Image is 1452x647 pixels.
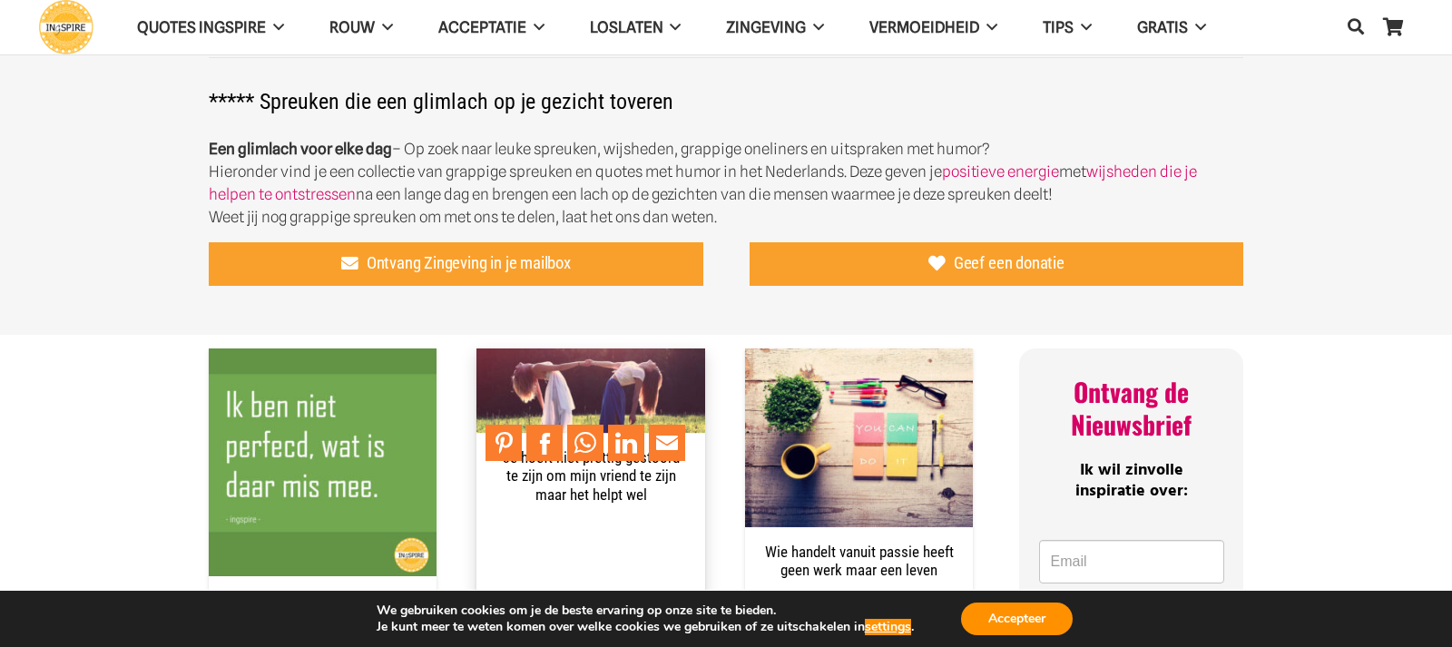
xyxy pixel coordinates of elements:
span: Ontvang de Nieuwsbrief [1071,373,1192,443]
span: GRATIS Menu [1188,5,1206,50]
a: ZingevingZingeving Menu [703,5,847,51]
a: Je hoeft niet prettig gestoord te zijn om mijn vriend te zijn maar het helpt wel [503,448,680,504]
a: QUOTES INGSPIREQUOTES INGSPIRE Menu [114,5,307,51]
li: WhatsApp [567,425,608,461]
p: We gebruiken cookies om je de beste ervaring op onze site te bieden. [377,603,914,619]
a: Wie handelt vanuit passie heeft geen werk maar een leven [765,543,954,579]
a: VERMOEIDHEIDVERMOEIDHEID Menu [847,5,1020,51]
a: Mail to Email This [649,425,685,461]
a: Zoeken [1338,5,1374,49]
span: Zingeving Menu [806,5,824,50]
a: Wie handelt vanuit passie heeft geen werk maar een leven [745,350,973,368]
button: Accepteer [961,603,1073,635]
img: Boost jouw motivatie in 8 stappen! - ingspire.nl [745,348,973,527]
a: Geef een donatie [750,242,1244,286]
span: ROUW [329,18,375,36]
span: ROUW Menu [375,5,393,50]
a: positieve energie [942,162,1059,181]
a: Spreuk: Ik ben niet perfecd, wat is daar mis mee [209,350,437,368]
p: – Op zoek naar leuke spreuken, wijsheden, grappige oneliners en uitspraken met humor? Hieronder v... [209,138,1243,229]
a: Share to WhatsApp [567,425,603,461]
a: TIPSTIPS Menu [1020,5,1114,51]
span: Acceptatie Menu [526,5,544,50]
img: Spreuk: Ik ben niet perfecd, wat is daar mis mee [209,348,437,576]
a: LoslatenLoslaten Menu [567,5,704,51]
a: Share to LinkedIn [608,425,644,461]
span: Ik wil zinvolle inspiratie over: [1075,457,1188,505]
a: Share to Facebook [526,425,563,461]
li: Email This [649,425,690,461]
span: VERMOEIDHEID [869,18,979,36]
li: Facebook [526,425,567,461]
li: LinkedIn [608,425,649,461]
span: Ontvang Zingeving in je mailbox [367,253,571,273]
span: Acceptatie [438,18,526,36]
span: Geef een donatie [954,253,1064,273]
button: settings [865,619,911,635]
p: Je kunt meer te weten komen over welke cookies we gebruiken of ze uitschakelen in . [377,619,914,635]
a: Ontvang Zingeving in je mailbox [209,242,703,286]
a: Pin to Pinterest [486,425,522,461]
span: Loslaten [590,18,663,36]
span: Loslaten Menu [663,5,682,50]
span: QUOTES INGSPIRE Menu [266,5,284,50]
h2: ***** Spreuken die een glimlach op je gezicht toveren [209,65,1243,114]
span: TIPS [1043,18,1074,36]
span: QUOTES INGSPIRE [137,18,266,36]
span: Zingeving [726,18,806,36]
span: TIPS Menu [1074,5,1092,50]
a: AcceptatieAcceptatie Menu [416,5,567,51]
strong: Een glimlach voor elke dag [209,140,392,158]
li: Pinterest [486,425,526,461]
a: GRATISGRATIS Menu [1114,5,1229,51]
span: GRATIS [1137,18,1188,36]
a: Je hoeft niet prettig gestoord te zijn om mijn vriend te zijn maar het helpt wel [476,350,704,368]
span: VERMOEIDHEID Menu [979,5,997,50]
input: Email [1039,540,1224,583]
a: ROUWROUW Menu [307,5,416,51]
